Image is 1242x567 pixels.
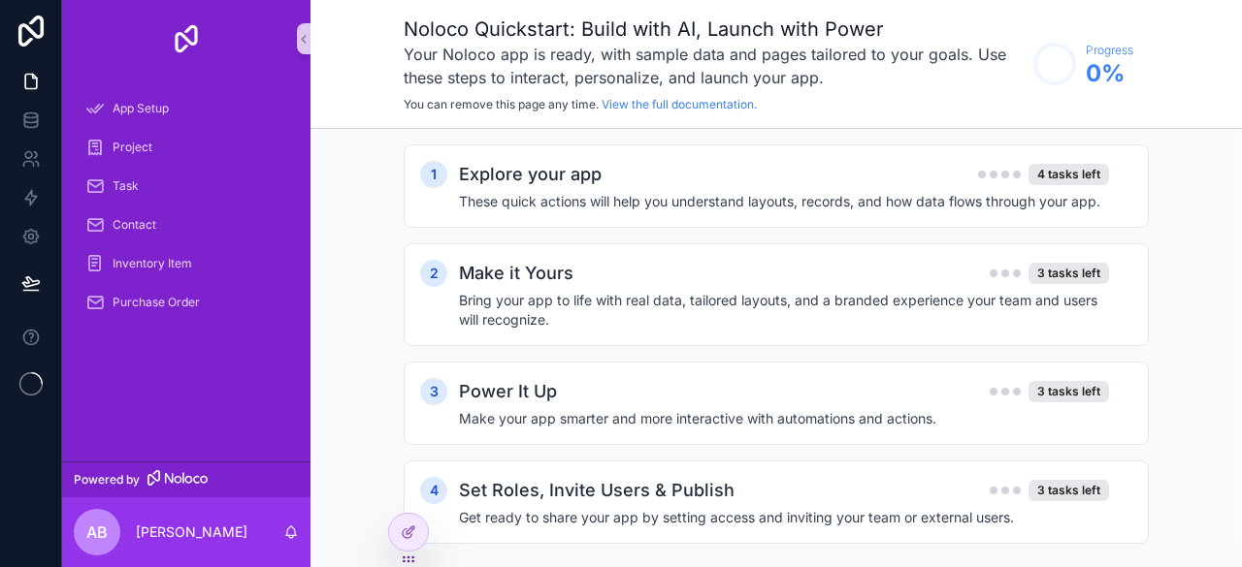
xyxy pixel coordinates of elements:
span: Powered by [74,472,140,488]
div: scrollable content [62,78,310,345]
span: AB [86,520,108,544]
span: You can remove this page any time. [404,97,599,111]
a: Project [74,130,299,165]
h1: Noloco Quickstart: Build with AI, Launch with Power [404,16,1024,43]
div: 2 [420,260,447,287]
a: Purchase Order [74,285,299,320]
span: Progress [1086,43,1133,58]
a: Powered by [62,461,310,497]
span: Inventory Item [113,256,192,271]
div: 4 [420,477,447,504]
div: 1 [420,161,447,188]
h2: Explore your app [459,161,602,188]
div: 3 tasks left [1029,263,1109,284]
span: App Setup [113,101,169,116]
span: 0 % [1086,58,1133,89]
h2: Make it Yours [459,260,573,287]
h4: Get ready to share your app by setting access and inviting your team or external users. [459,508,1109,527]
div: scrollable content [310,129,1242,567]
span: Contact [113,217,156,233]
h3: Your Noloco app is ready, with sample data and pages tailored to your goals. Use these steps to i... [404,43,1024,89]
div: 3 tasks left [1029,480,1109,501]
h4: Make your app smarter and more interactive with automations and actions. [459,409,1109,428]
div: 3 tasks left [1029,381,1109,402]
span: Project [113,140,152,155]
a: App Setup [74,91,299,126]
a: Task [74,169,299,204]
h4: These quick actions will help you understand layouts, records, and how data flows through your app. [459,192,1109,211]
h2: Power It Up [459,378,557,405]
div: 4 tasks left [1029,164,1109,185]
p: [PERSON_NAME] [136,522,247,542]
a: Contact [74,207,299,242]
span: Purchase Order [113,295,200,310]
img: App logo [171,23,202,54]
div: 3 [420,378,447,405]
span: Task [113,178,139,194]
a: View the full documentation. [602,97,757,111]
h2: Set Roles, Invite Users & Publish [459,477,735,504]
h4: Bring your app to life with real data, tailored layouts, and a branded experience your team and u... [459,291,1109,330]
a: Inventory Item [74,246,299,281]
